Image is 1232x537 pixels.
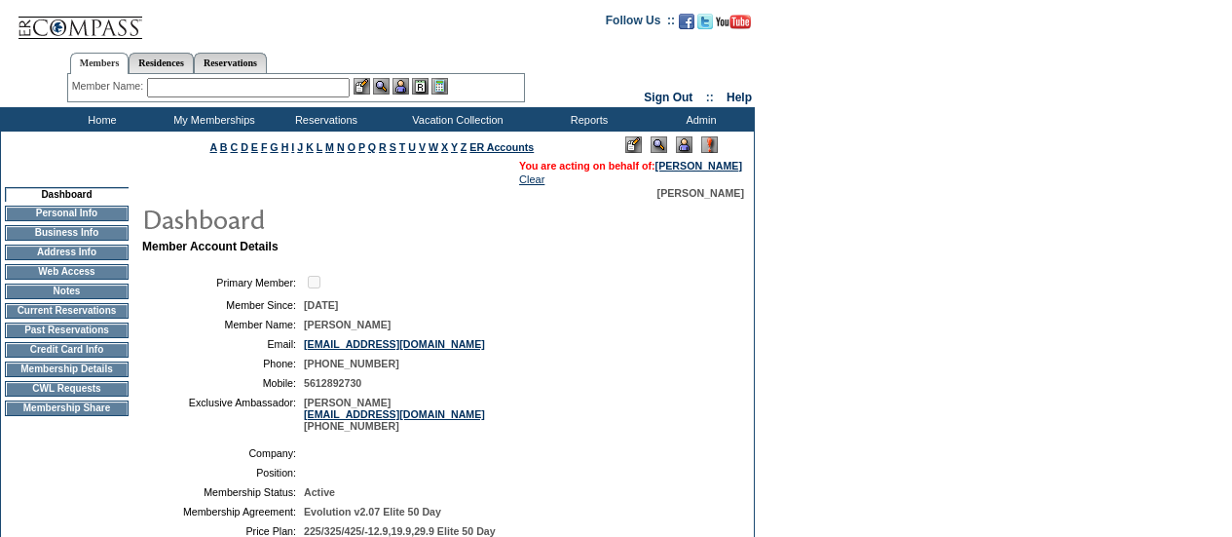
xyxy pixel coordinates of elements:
a: Z [461,141,467,153]
a: J [297,141,303,153]
td: Membership Details [5,362,129,377]
td: Phone: [150,358,296,369]
span: [PERSON_NAME] [PHONE_NUMBER] [304,397,485,432]
a: Q [368,141,376,153]
a: C [230,141,238,153]
img: Impersonate [676,136,692,153]
span: 5612892730 [304,377,361,389]
img: Subscribe to our YouTube Channel [716,15,751,29]
td: Dashboard [5,187,129,202]
a: Residences [129,53,194,73]
td: Notes [5,284,129,299]
a: W [429,141,438,153]
td: Member Name: [150,319,296,330]
span: :: [706,91,714,104]
td: Past Reservations [5,323,129,338]
a: ER Accounts [469,141,534,153]
a: G [270,141,278,153]
a: T [399,141,406,153]
a: [EMAIL_ADDRESS][DOMAIN_NAME] [304,408,485,420]
td: Reservations [268,107,380,132]
a: O [348,141,355,153]
a: Sign Out [644,91,692,104]
span: You are acting on behalf of: [519,160,742,172]
a: S [390,141,396,153]
span: [PERSON_NAME] [657,187,744,199]
a: Become our fan on Facebook [679,19,694,31]
td: Web Access [5,264,129,280]
td: Position: [150,467,296,479]
span: Evolution v2.07 Elite 50 Day [304,506,441,518]
a: Follow us on Twitter [697,19,713,31]
img: Impersonate [392,78,409,95]
img: Follow us on Twitter [697,14,713,29]
a: L [317,141,322,153]
a: [PERSON_NAME] [655,160,742,172]
a: D [241,141,248,153]
a: Members [70,53,130,74]
td: Mobile: [150,377,296,389]
a: U [408,141,416,153]
img: Log Concern/Member Elevation [701,136,718,153]
img: Edit Mode [625,136,642,153]
td: Reports [531,107,643,132]
a: Reservations [194,53,267,73]
img: Reservations [412,78,429,95]
a: Y [451,141,458,153]
img: View [373,78,390,95]
td: Home [44,107,156,132]
td: My Memberships [156,107,268,132]
span: [PHONE_NUMBER] [304,358,399,369]
td: Exclusive Ambassador: [150,397,296,432]
td: Personal Info [5,206,129,221]
td: CWL Requests [5,381,129,397]
a: F [261,141,268,153]
span: [PERSON_NAME] [304,319,391,330]
td: Membership Status: [150,486,296,498]
a: Help [727,91,752,104]
a: H [281,141,289,153]
td: Admin [643,107,755,132]
img: pgTtlDashboard.gif [141,199,531,238]
span: Active [304,486,335,498]
a: B [220,141,228,153]
td: Business Info [5,225,129,241]
span: [DATE] [304,299,338,311]
td: Follow Us :: [606,12,675,35]
td: Address Info [5,245,129,260]
img: b_calculator.gif [431,78,448,95]
a: V [419,141,426,153]
a: [EMAIL_ADDRESS][DOMAIN_NAME] [304,338,485,350]
div: Member Name: [72,78,147,95]
span: 225/325/425/-12.9,19.9,29.9 Elite 50 Day [304,525,496,537]
a: N [337,141,345,153]
td: Membership Share [5,401,129,416]
td: Primary Member: [150,273,296,291]
a: I [291,141,294,153]
b: Member Account Details [142,240,279,253]
img: b_edit.gif [354,78,370,95]
a: Clear [519,173,544,185]
td: Company: [150,447,296,459]
td: Vacation Collection [380,107,531,132]
a: M [325,141,334,153]
td: Member Since: [150,299,296,311]
td: Email: [150,338,296,350]
td: Membership Agreement: [150,506,296,518]
img: View Mode [651,136,667,153]
a: E [251,141,258,153]
img: Become our fan on Facebook [679,14,694,29]
a: K [306,141,314,153]
td: Price Plan: [150,525,296,537]
td: Current Reservations [5,303,129,319]
a: P [358,141,365,153]
a: X [441,141,448,153]
td: Credit Card Info [5,342,129,358]
a: A [210,141,217,153]
a: Subscribe to our YouTube Channel [716,19,751,31]
a: R [379,141,387,153]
